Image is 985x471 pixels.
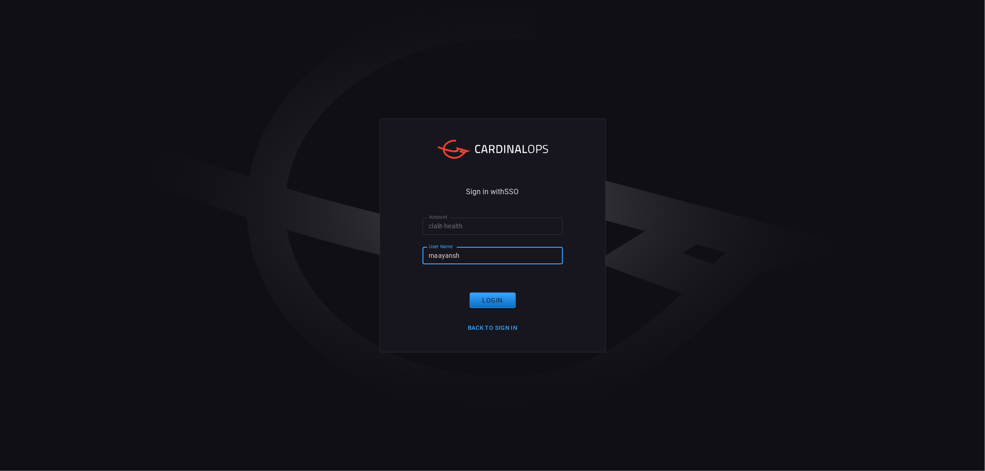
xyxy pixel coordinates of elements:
[466,188,519,196] span: Sign in with SSO
[429,243,453,250] label: User Name
[423,247,563,264] input: Type your user name
[423,218,563,235] input: Type your account
[462,321,523,335] button: Back to Sign in
[470,292,516,309] button: Login
[429,214,447,221] label: Account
